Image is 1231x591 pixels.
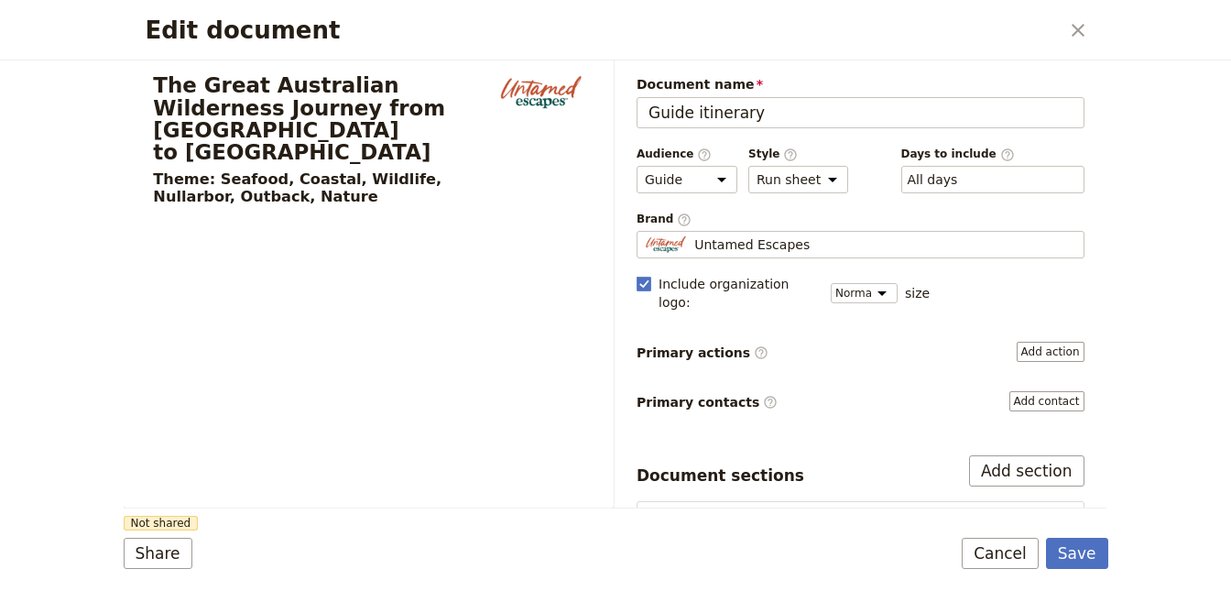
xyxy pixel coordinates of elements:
[153,170,478,205] p: Theme: Seafood, Coastal, Wildlife, Nullarbor, Outback, Nature
[637,166,737,193] select: Audience​
[748,166,848,193] select: Style​
[694,235,810,254] span: Untamed Escapes
[146,16,1059,44] h2: Edit document
[637,147,737,162] span: Audience
[831,283,898,303] select: size
[645,235,687,254] img: Profile
[763,395,778,410] span: ​
[754,345,768,360] span: ​
[783,148,798,160] span: ​
[677,213,692,225] span: ​
[659,275,820,312] span: Include organization logo :
[1000,148,1015,160] span: ​
[637,393,778,411] span: Primary contacts
[637,344,768,362] span: Primary actions
[637,465,804,487] div: Document sections
[637,97,1084,128] input: Document name
[697,148,712,160] span: ​
[124,538,192,569] button: Share
[905,284,930,302] span: size
[637,212,1084,227] span: Brand
[962,538,1039,569] button: Cancel
[124,516,199,531] span: Not shared
[498,74,583,111] img: Untamed Escapes logo
[1017,342,1084,362] button: Primary actions​
[1046,538,1108,569] button: Save
[748,147,848,162] span: Style
[908,170,958,189] button: Days to include​Clear input
[1009,391,1084,411] button: Primary contacts​
[637,75,1084,93] span: Document name
[901,147,1084,162] span: Days to include
[1062,15,1094,46] button: Close dialog
[153,74,478,163] h1: The Great Australian Wilderness Journey from [GEOGRAPHIC_DATA] to [GEOGRAPHIC_DATA]
[969,455,1084,487] button: Add section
